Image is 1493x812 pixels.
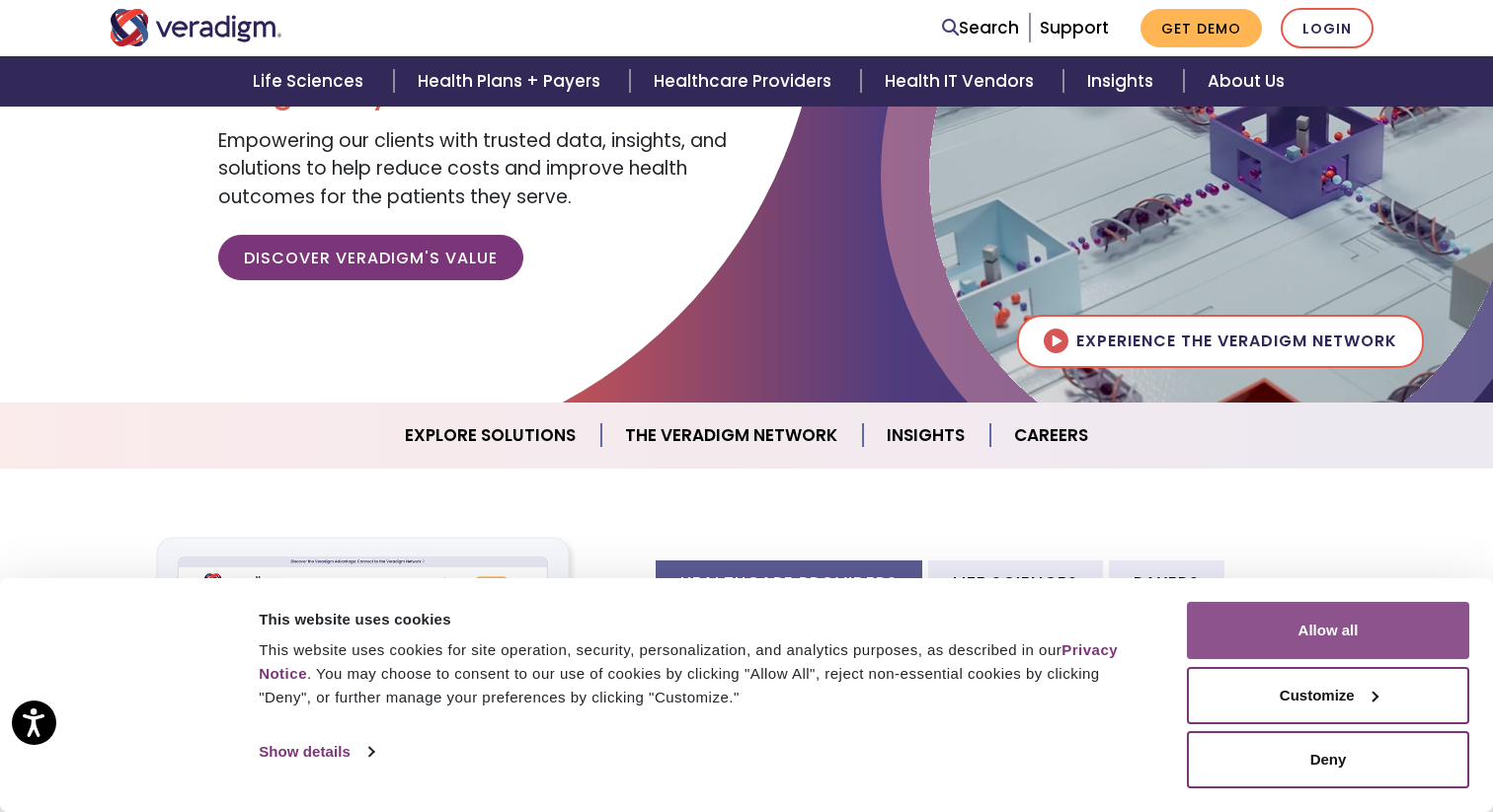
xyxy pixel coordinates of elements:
img: Veradigm logo [110,9,282,46]
a: Health IT Vendors [861,56,1063,107]
a: Insights [863,410,990,461]
a: Support [1040,16,1109,39]
a: Get Demo [1140,9,1262,47]
li: Payers [1109,560,1224,605]
a: Health Plans + Payers [394,56,630,107]
div: This website uses cookies [259,608,1142,631]
a: About Us [1184,56,1308,107]
iframe: Drift Chat Widget [1114,690,1469,788]
a: The Veradigm Network [601,410,863,461]
a: Careers [990,410,1112,461]
a: Discover Veradigm's Value [218,235,523,280]
li: Life Sciences [928,560,1103,605]
span: Empowering our clients with trusted data, insights, and solutions to help reduce costs and improv... [218,127,727,210]
li: Healthcare Providers [656,560,922,605]
a: Explore Solutions [381,410,601,461]
h1: Transforming Health, Insightfully® [218,36,732,111]
button: Customize [1187,667,1469,724]
a: Life Sciences [229,56,393,107]
a: Search [942,15,1019,41]
button: Allow all [1187,602,1469,659]
div: This website uses cookies for site operation, security, personalization, and analytics purposes, ... [259,638,1142,709]
a: Show details [259,737,373,767]
a: Insights [1063,56,1183,107]
a: Healthcare Providers [630,56,861,107]
a: Login [1281,8,1374,48]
